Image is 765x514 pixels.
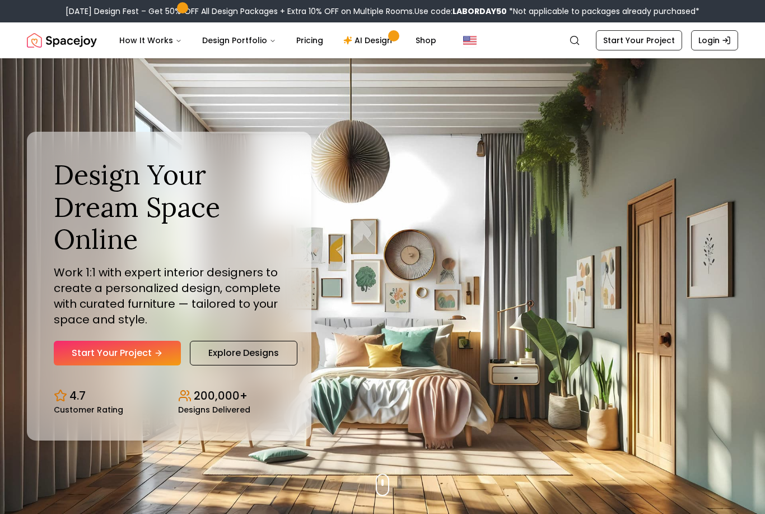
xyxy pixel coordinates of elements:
[110,29,445,52] nav: Main
[27,22,738,58] nav: Global
[194,388,248,404] p: 200,000+
[54,159,284,256] h1: Design Your Dream Space Online
[27,29,97,52] img: Spacejoy Logo
[66,6,699,17] div: [DATE] Design Fest – Get 50% OFF All Design Packages + Extra 10% OFF on Multiple Rooms.
[110,29,191,52] button: How It Works
[69,388,86,404] p: 4.7
[27,29,97,52] a: Spacejoy
[463,34,477,47] img: United States
[414,6,507,17] span: Use code:
[54,265,284,327] p: Work 1:1 with expert interior designers to create a personalized design, complete with curated fu...
[54,341,181,365] a: Start Your Project
[453,6,507,17] b: LABORDAY50
[178,406,250,414] small: Designs Delivered
[193,29,285,52] button: Design Portfolio
[407,29,445,52] a: Shop
[691,30,738,50] a: Login
[54,406,123,414] small: Customer Rating
[287,29,332,52] a: Pricing
[507,6,699,17] span: *Not applicable to packages already purchased*
[334,29,404,52] a: AI Design
[190,341,297,365] a: Explore Designs
[596,30,682,50] a: Start Your Project
[54,379,284,414] div: Design stats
